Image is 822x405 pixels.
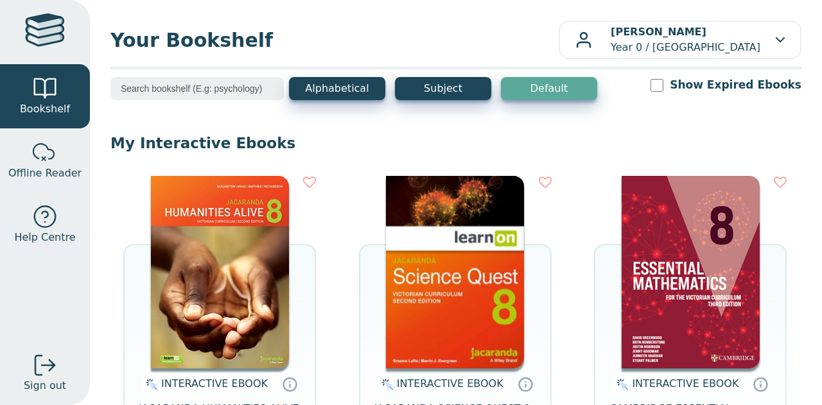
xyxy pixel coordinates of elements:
[110,134,801,153] p: My Interactive Ebooks
[670,77,801,93] label: Show Expired Ebooks
[395,77,491,100] button: Subject
[386,176,524,368] img: fffb2005-5288-ea11-a992-0272d098c78b.png
[110,26,559,55] span: Your Bookshelf
[397,377,503,390] span: INTERACTIVE EBOOK
[142,377,158,392] img: interactive.svg
[24,378,66,393] span: Sign out
[501,77,597,100] button: Default
[110,77,284,100] input: Search bookshelf (E.g: psychology)
[611,24,760,55] p: Year 0 / [GEOGRAPHIC_DATA]
[622,176,760,368] img: bedfc1f2-ad15-45fb-9889-51f3863b3b8f.png
[14,230,75,245] span: Help Centre
[518,376,533,392] a: Interactive eBooks are accessed online via the publisher’s portal. They contain interactive resou...
[753,376,768,392] a: Interactive eBooks are accessed online via the publisher’s portal. They contain interactive resou...
[611,26,706,38] b: [PERSON_NAME]
[613,377,629,392] img: interactive.svg
[20,101,70,117] span: Bookshelf
[151,176,289,368] img: bee2d5d4-7b91-e911-a97e-0272d098c78b.jpg
[632,377,739,390] span: INTERACTIVE EBOOK
[8,166,82,181] span: Offline Reader
[559,21,801,59] button: [PERSON_NAME]Year 0 / [GEOGRAPHIC_DATA]
[378,377,394,392] img: interactive.svg
[282,376,297,392] a: Interactive eBooks are accessed online via the publisher’s portal. They contain interactive resou...
[289,77,385,100] button: Alphabetical
[161,377,268,390] span: INTERACTIVE EBOOK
